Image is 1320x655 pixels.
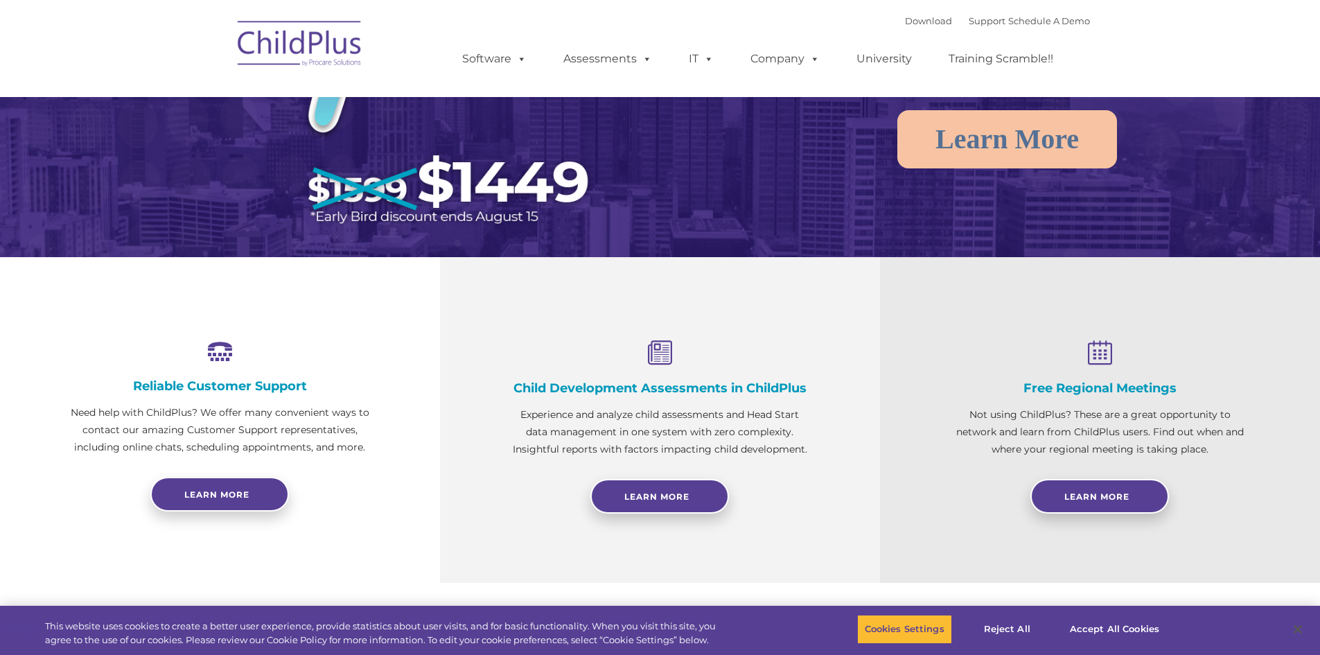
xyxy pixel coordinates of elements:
[964,615,1050,644] button: Reject All
[231,11,369,80] img: ChildPlus by Procare Solutions
[905,15,1090,26] font: |
[843,45,926,73] a: University
[549,45,666,73] a: Assessments
[193,91,235,102] span: Last name
[897,110,1117,168] a: Learn More
[45,620,726,647] div: This website uses cookies to create a better user experience, provide statistics about user visit...
[1062,615,1167,644] button: Accept All Cookies
[857,615,952,644] button: Cookies Settings
[675,45,728,73] a: IT
[1283,614,1313,645] button: Close
[69,404,371,456] p: Need help with ChildPlus? We offer many convenient ways to contact our amazing Customer Support r...
[193,148,252,159] span: Phone number
[1030,479,1169,514] a: Learn More
[737,45,834,73] a: Company
[509,406,811,458] p: Experience and analyze child assessments and Head Start data management in one system with zero c...
[1064,491,1129,502] span: Learn More
[905,15,952,26] a: Download
[1008,15,1090,26] a: Schedule A Demo
[590,479,729,514] a: Learn More
[949,381,1251,396] h4: Free Regional Meetings
[624,491,689,502] span: Learn More
[935,45,1067,73] a: Training Scramble!!
[448,45,540,73] a: Software
[184,489,249,500] span: Learn more
[150,477,289,512] a: Learn more
[969,15,1005,26] a: Support
[949,406,1251,458] p: Not using ChildPlus? These are a great opportunity to network and learn from ChildPlus users. Fin...
[509,381,811,396] h4: Child Development Assessments in ChildPlus
[69,378,371,394] h4: Reliable Customer Support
